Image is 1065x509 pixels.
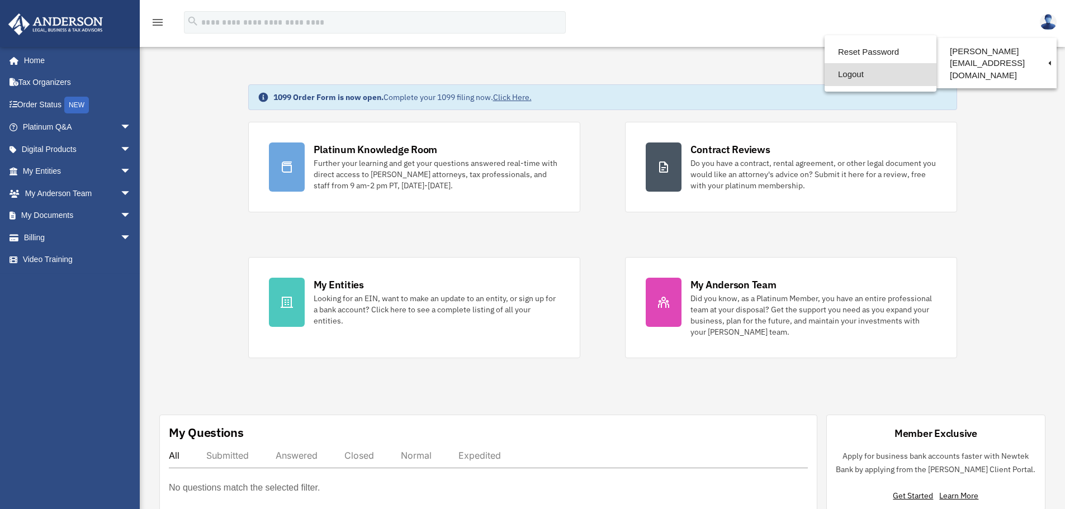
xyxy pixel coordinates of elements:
[64,97,89,113] div: NEW
[314,278,364,292] div: My Entities
[314,293,560,326] div: Looking for an EIN, want to make an update to an entity, or sign up for a bank account? Click her...
[120,204,143,227] span: arrow_drop_down
[1040,14,1057,30] img: User Pic
[120,160,143,183] span: arrow_drop_down
[248,257,580,358] a: My Entities Looking for an EIN, want to make an update to an entity, or sign up for a bank accoun...
[690,278,777,292] div: My Anderson Team
[8,49,143,72] a: Home
[276,450,318,461] div: Answered
[893,491,938,501] a: Get Started
[273,92,532,103] div: Complete your 1099 filing now.
[273,92,384,102] strong: 1099 Order Form is now open.
[493,92,532,102] a: Click Here.
[5,13,106,35] img: Anderson Advisors Platinum Portal
[187,15,199,27] i: search
[8,93,148,116] a: Order StatusNEW
[151,20,164,29] a: menu
[690,293,936,337] div: Did you know, as a Platinum Member, you have an entire professional team at your disposal? Get th...
[8,226,148,249] a: Billingarrow_drop_down
[625,122,957,212] a: Contract Reviews Do you have a contract, rental agreement, or other legal document you would like...
[206,450,249,461] div: Submitted
[120,226,143,249] span: arrow_drop_down
[120,182,143,205] span: arrow_drop_down
[8,204,148,227] a: My Documentsarrow_drop_down
[314,142,438,156] div: Platinum Knowledge Room
[169,424,244,441] div: My Questions
[8,249,148,271] a: Video Training
[344,450,374,461] div: Closed
[120,138,143,161] span: arrow_drop_down
[458,450,501,461] div: Expedited
[825,41,936,64] a: Reset Password
[625,257,957,358] a: My Anderson Team Did you know, as a Platinum Member, you have an entire professional team at your...
[8,116,148,139] a: Platinum Q&Aarrow_drop_down
[8,182,148,204] a: My Anderson Teamarrow_drop_down
[248,122,580,212] a: Platinum Knowledge Room Further your learning and get your questions answered real-time with dire...
[894,426,977,440] div: Member Exclusive
[936,41,1057,85] a: [PERSON_NAME][EMAIL_ADDRESS][DOMAIN_NAME]
[690,142,770,156] div: Contract Reviews
[8,138,148,160] a: Digital Productsarrow_drop_down
[314,158,560,191] div: Further your learning and get your questions answered real-time with direct access to [PERSON_NAM...
[401,450,432,461] div: Normal
[825,63,936,86] a: Logout
[169,450,179,461] div: All
[8,160,148,183] a: My Entitiesarrow_drop_down
[836,449,1036,477] p: Apply for business bank accounts faster with Newtek Bank by applying from the [PERSON_NAME] Clien...
[8,72,148,94] a: Tax Organizers
[690,158,936,191] div: Do you have a contract, rental agreement, or other legal document you would like an attorney's ad...
[939,491,978,501] a: Learn More
[169,480,320,496] p: No questions match the selected filter.
[120,116,143,139] span: arrow_drop_down
[151,16,164,29] i: menu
